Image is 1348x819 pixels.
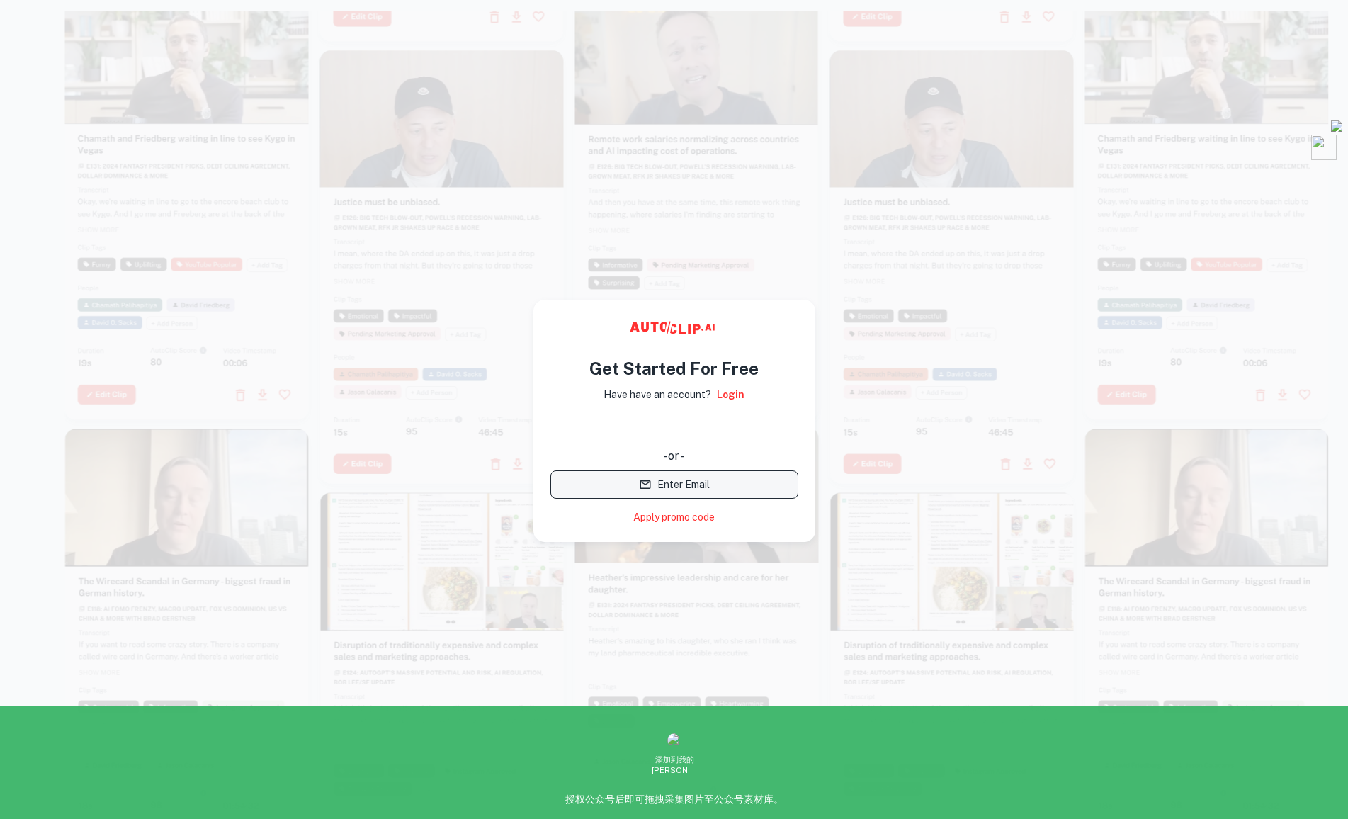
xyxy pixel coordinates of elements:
div: - or - [550,448,798,465]
p: Have have an account? [604,387,711,402]
iframe: “使用 Google 账号登录”按钮 [543,412,805,444]
h4: Get Started For Free [589,356,759,381]
a: Apply promo code [633,510,715,525]
button: Enter Email [550,470,798,499]
a: Login [717,387,744,402]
